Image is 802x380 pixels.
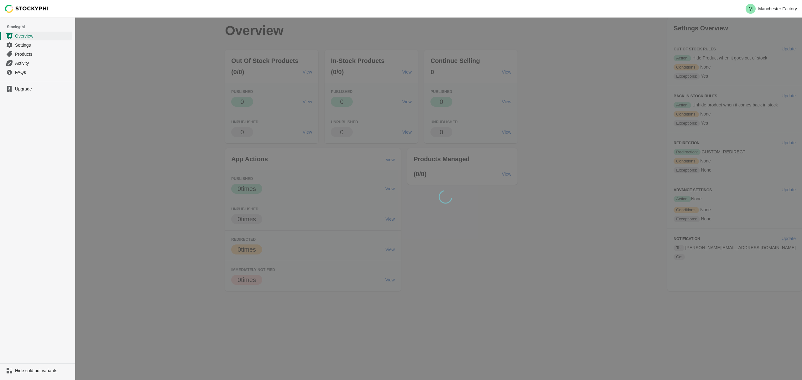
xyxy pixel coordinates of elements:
[3,31,72,40] a: Overview
[743,3,799,15] button: Avatar with initials MManchester Factory
[15,33,71,39] span: Overview
[746,4,756,14] span: Avatar with initials M
[15,367,71,374] span: Hide sold out variants
[3,40,72,49] a: Settings
[3,366,72,375] a: Hide sold out variants
[3,49,72,59] a: Products
[15,51,71,57] span: Products
[15,60,71,66] span: Activity
[7,24,75,30] span: Stockyphi
[3,68,72,77] a: FAQs
[749,6,753,12] text: M
[3,59,72,68] a: Activity
[15,86,71,92] span: Upgrade
[3,85,72,93] a: Upgrade
[758,6,797,11] p: Manchester Factory
[5,5,49,13] img: Stockyphi
[15,42,71,48] span: Settings
[15,69,71,75] span: FAQs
